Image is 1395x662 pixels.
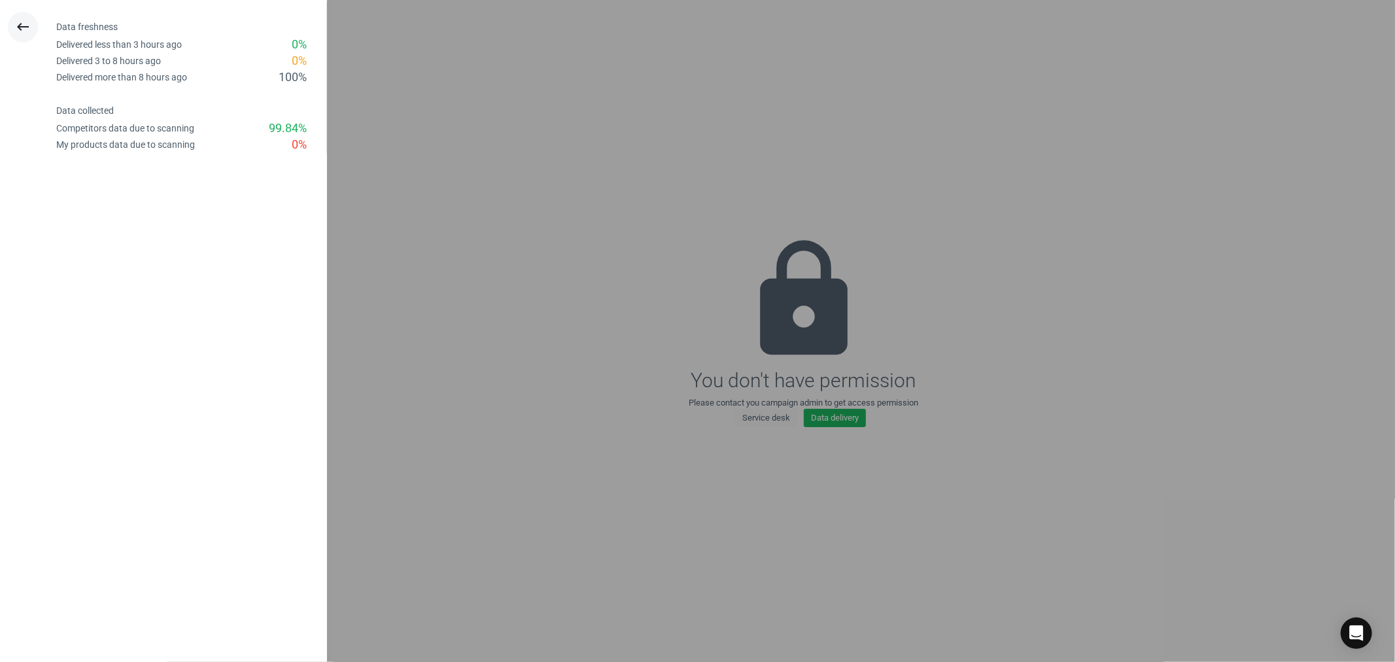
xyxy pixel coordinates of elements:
div: Competitors data due to scanning [56,122,194,135]
div: 0 % [292,53,307,69]
div: Delivered less than 3 hours ago [56,39,182,51]
button: keyboard_backspace [8,12,38,43]
div: 0 % [292,137,307,153]
h4: Data freshness [56,22,326,33]
div: My products data due to scanning [56,139,195,151]
div: Delivered more than 8 hours ago [56,71,187,84]
div: Open Intercom Messenger [1341,618,1372,649]
h4: Data collected [56,105,326,116]
div: 100 % [279,69,307,86]
i: keyboard_backspace [15,19,31,35]
div: Delivered 3 to 8 hours ago [56,55,161,67]
div: 0 % [292,37,307,53]
div: 99.84 % [269,120,307,137]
